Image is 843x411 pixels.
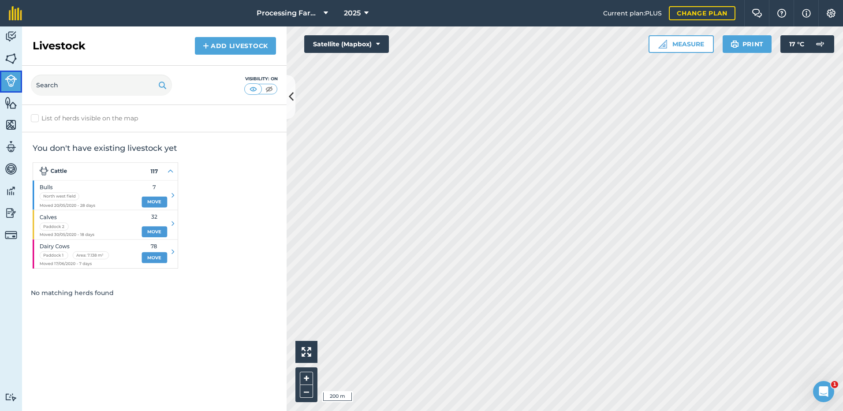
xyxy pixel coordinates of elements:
[5,30,17,43] img: svg+xml;base64,PD94bWwgdmVyc2lvbj0iMS4wIiBlbmNvZGluZz0idXRmLTgiPz4KPCEtLSBHZW5lcmF0b3I6IEFkb2JlIE...
[264,85,275,93] img: svg+xml;base64,PHN2ZyB4bWxucz0iaHR0cDovL3d3dy53My5vcmcvMjAwMC9zdmciIHdpZHRoPSI1MCIgaGVpZ2h0PSI0MC...
[826,9,836,18] img: A cog icon
[5,118,17,131] img: svg+xml;base64,PHN2ZyB4bWxucz0iaHR0cDovL3d3dy53My5vcmcvMjAwMC9zdmciIHdpZHRoPSI1NiIgaGVpZ2h0PSI2MC...
[300,385,313,398] button: –
[304,35,389,53] button: Satellite (Mapbox)
[649,35,714,53] button: Measure
[195,37,276,55] a: Add Livestock
[658,40,667,49] img: Ruler icon
[723,35,772,53] button: Print
[5,140,17,153] img: svg+xml;base64,PD94bWwgdmVyc2lvbj0iMS4wIiBlbmNvZGluZz0idXRmLTgiPz4KPCEtLSBHZW5lcmF0b3I6IEFkb2JlIE...
[344,8,361,19] span: 2025
[603,8,662,18] span: Current plan : PLUS
[5,52,17,65] img: svg+xml;base64,PHN2ZyB4bWxucz0iaHR0cDovL3d3dy53My5vcmcvMjAwMC9zdmciIHdpZHRoPSI1NiIgaGVpZ2h0PSI2MC...
[5,75,17,87] img: svg+xml;base64,PD94bWwgdmVyc2lvbj0iMS4wIiBlbmNvZGluZz0idXRmLTgiPz4KPCEtLSBHZW5lcmF0b3I6IEFkb2JlIE...
[158,80,167,90] img: svg+xml;base64,PHN2ZyB4bWxucz0iaHR0cDovL3d3dy53My5vcmcvMjAwMC9zdmciIHdpZHRoPSIxOSIgaGVpZ2h0PSIyNC...
[203,41,209,51] img: svg+xml;base64,PHN2ZyB4bWxucz0iaHR0cDovL3d3dy53My5vcmcvMjAwMC9zdmciIHdpZHRoPSIxNCIgaGVpZ2h0PSIyNC...
[33,143,276,153] h2: You don't have existing livestock yet
[257,8,320,19] span: Processing Farms
[33,39,86,53] h2: Livestock
[31,75,172,96] input: Search
[776,9,787,18] img: A question mark icon
[802,8,811,19] img: svg+xml;base64,PHN2ZyB4bWxucz0iaHR0cDovL3d3dy53My5vcmcvMjAwMC9zdmciIHdpZHRoPSIxNyIgaGVpZ2h0PSIxNy...
[831,381,838,388] span: 1
[811,35,829,53] img: svg+xml;base64,PD94bWwgdmVyc2lvbj0iMS4wIiBlbmNvZGluZz0idXRmLTgiPz4KPCEtLSBHZW5lcmF0b3I6IEFkb2JlIE...
[244,75,278,82] div: Visibility: On
[780,35,834,53] button: 17 °C
[5,162,17,176] img: svg+xml;base64,PD94bWwgdmVyc2lvbj0iMS4wIiBlbmNvZGluZz0idXRmLTgiPz4KPCEtLSBHZW5lcmF0b3I6IEFkb2JlIE...
[5,96,17,109] img: svg+xml;base64,PHN2ZyB4bWxucz0iaHR0cDovL3d3dy53My5vcmcvMjAwMC9zdmciIHdpZHRoPSI1NiIgaGVpZ2h0PSI2MC...
[5,229,17,241] img: svg+xml;base64,PD94bWwgdmVyc2lvbj0iMS4wIiBlbmNvZGluZz0idXRmLTgiPz4KPCEtLSBHZW5lcmF0b3I6IEFkb2JlIE...
[752,9,762,18] img: Two speech bubbles overlapping with the left bubble in the forefront
[31,114,278,123] label: List of herds visible on the map
[302,347,311,357] img: Four arrows, one pointing top left, one top right, one bottom right and the last bottom left
[22,279,287,306] div: No matching herds found
[789,35,804,53] span: 17 ° C
[813,381,834,402] iframe: Intercom live chat
[5,184,17,198] img: svg+xml;base64,PD94bWwgdmVyc2lvbj0iMS4wIiBlbmNvZGluZz0idXRmLTgiPz4KPCEtLSBHZW5lcmF0b3I6IEFkb2JlIE...
[248,85,259,93] img: svg+xml;base64,PHN2ZyB4bWxucz0iaHR0cDovL3d3dy53My5vcmcvMjAwMC9zdmciIHdpZHRoPSI1MCIgaGVpZ2h0PSI0MC...
[300,372,313,385] button: +
[5,206,17,220] img: svg+xml;base64,PD94bWwgdmVyc2lvbj0iMS4wIiBlbmNvZGluZz0idXRmLTgiPz4KPCEtLSBHZW5lcmF0b3I6IEFkb2JlIE...
[731,39,739,49] img: svg+xml;base64,PHN2ZyB4bWxucz0iaHR0cDovL3d3dy53My5vcmcvMjAwMC9zdmciIHdpZHRoPSIxOSIgaGVpZ2h0PSIyNC...
[5,393,17,401] img: svg+xml;base64,PD94bWwgdmVyc2lvbj0iMS4wIiBlbmNvZGluZz0idXRmLTgiPz4KPCEtLSBHZW5lcmF0b3I6IEFkb2JlIE...
[669,6,735,20] a: Change plan
[9,6,22,20] img: fieldmargin Logo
